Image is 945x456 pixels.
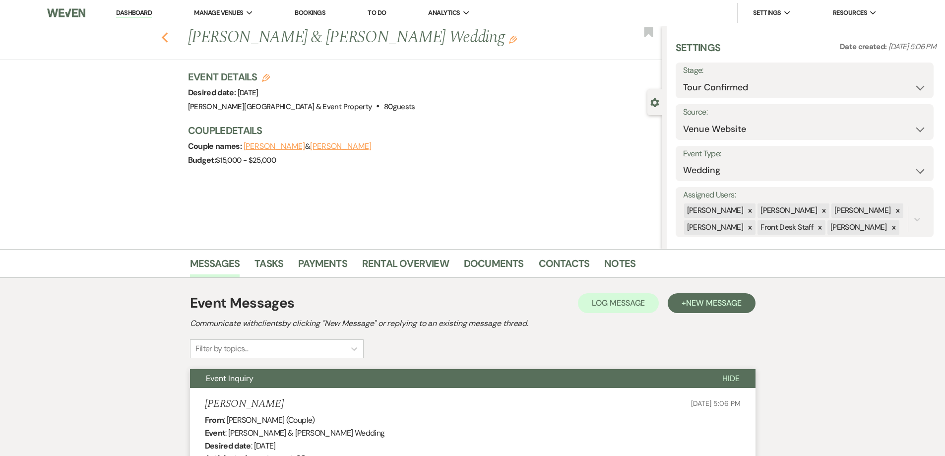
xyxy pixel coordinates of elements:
[188,155,216,165] span: Budget:
[683,105,926,120] label: Source:
[686,298,741,308] span: New Message
[188,124,652,137] h3: Couple Details
[254,256,283,277] a: Tasks
[428,8,460,18] span: Analytics
[206,373,253,384] span: Event Inquiry
[722,373,740,384] span: Hide
[757,203,819,218] div: [PERSON_NAME]
[539,256,590,277] a: Contacts
[831,203,892,218] div: [PERSON_NAME]
[464,256,524,277] a: Documents
[384,102,415,112] span: 80 guests
[188,26,563,50] h1: [PERSON_NAME] & [PERSON_NAME] Wedding
[190,256,240,277] a: Messages
[683,188,926,202] label: Assigned Users:
[668,293,755,313] button: +New Message
[753,8,781,18] span: Settings
[205,415,224,425] b: From
[827,220,888,235] div: [PERSON_NAME]
[47,2,85,23] img: Weven Logo
[684,220,745,235] div: [PERSON_NAME]
[757,220,815,235] div: Front Desk Staff
[116,8,152,18] a: Dashboard
[676,41,721,63] h3: Settings
[691,399,740,408] span: [DATE] 5:06 PM
[592,298,645,308] span: Log Message
[650,97,659,107] button: Close lead details
[368,8,386,17] a: To Do
[190,369,706,388] button: Event Inquiry
[205,441,251,451] b: Desired date
[188,70,415,84] h3: Event Details
[205,398,284,410] h5: [PERSON_NAME]
[188,87,238,98] span: Desired date:
[188,141,244,151] span: Couple names:
[509,35,517,44] button: Edit
[190,318,756,329] h2: Communicate with clients by clicking "New Message" or replying to an existing message thread.
[205,428,226,438] b: Event
[840,42,888,52] span: Date created:
[244,142,305,150] button: [PERSON_NAME]
[194,8,243,18] span: Manage Venues
[188,102,373,112] span: [PERSON_NAME][GEOGRAPHIC_DATA] & Event Property
[244,141,372,151] span: &
[604,256,635,277] a: Notes
[888,42,936,52] span: [DATE] 5:06 PM
[684,203,745,218] div: [PERSON_NAME]
[833,8,867,18] span: Resources
[295,8,325,17] a: Bookings
[216,155,276,165] span: $15,000 - $25,000
[706,369,756,388] button: Hide
[362,256,449,277] a: Rental Overview
[683,147,926,161] label: Event Type:
[683,64,926,78] label: Stage:
[298,256,347,277] a: Payments
[190,293,295,314] h1: Event Messages
[578,293,659,313] button: Log Message
[195,343,249,355] div: Filter by topics...
[310,142,372,150] button: [PERSON_NAME]
[238,88,258,98] span: [DATE]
